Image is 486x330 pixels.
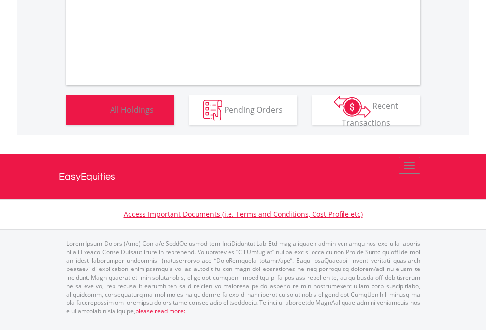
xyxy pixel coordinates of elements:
[224,104,283,115] span: Pending Orders
[59,154,428,199] a: EasyEquities
[203,100,222,121] img: pending_instructions-wht.png
[110,104,154,115] span: All Holdings
[66,240,420,315] p: Lorem Ipsum Dolors (Ame) Con a/e SeddOeiusmod tem InciDiduntut Lab Etd mag aliquaen admin veniamq...
[66,95,174,125] button: All Holdings
[312,95,420,125] button: Recent Transactions
[189,95,297,125] button: Pending Orders
[124,210,363,219] a: Access Important Documents (i.e. Terms and Conditions, Cost Profile etc)
[334,96,371,118] img: transactions-zar-wht.png
[135,307,185,315] a: please read more:
[87,100,108,121] img: holdings-wht.png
